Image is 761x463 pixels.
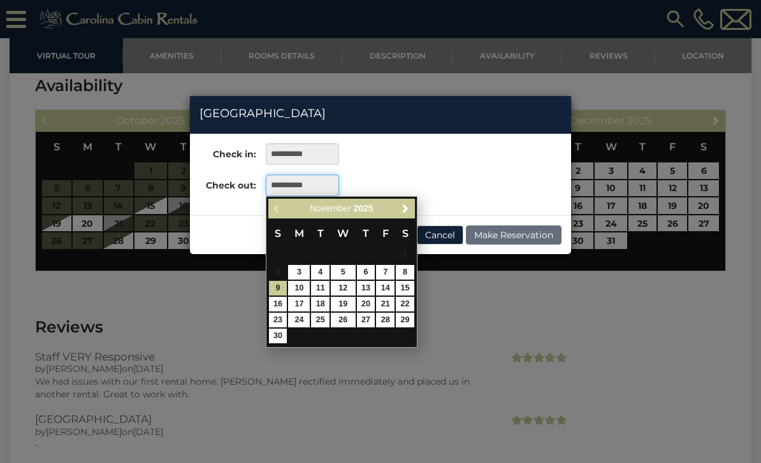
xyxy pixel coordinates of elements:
[190,143,256,160] label: Check in:
[402,227,409,239] span: Saturday
[356,264,376,280] td: $227
[269,313,287,327] a: 23
[190,175,256,192] label: Check out:
[357,281,375,296] a: 13
[331,265,355,280] a: 5
[268,280,288,296] td: $214
[330,312,356,328] td: $582
[353,203,373,213] span: 2025
[417,225,463,245] button: Cancel
[330,280,356,296] td: $190
[310,312,330,328] td: $354
[396,297,414,311] a: 22
[357,313,375,327] a: 27
[395,248,415,264] td: Checkout must be after start date
[310,203,351,213] span: November
[310,264,330,280] td: $190
[287,264,310,280] td: $190
[398,201,414,217] a: Next
[395,264,415,280] td: $316
[199,106,562,122] h4: [GEOGRAPHIC_DATA]
[396,265,414,280] a: 8
[375,280,395,296] td: $314
[288,313,310,327] a: 24
[311,281,330,296] a: 11
[363,227,369,239] span: Thursday
[376,265,395,280] a: 7
[269,281,287,296] a: 9
[275,227,281,239] span: Sunday
[288,297,310,311] a: 17
[288,265,310,280] a: 3
[317,227,324,239] span: Tuesday
[395,312,415,328] td: $457
[376,297,395,311] a: 21
[269,329,287,343] a: 30
[396,249,414,264] span: 1
[375,312,395,328] td: $611
[269,297,287,311] a: 16
[357,265,375,280] a: 6
[310,296,330,312] td: $190
[294,227,304,239] span: Monday
[356,296,376,312] td: $194
[375,296,395,312] td: $276
[311,297,330,311] a: 18
[396,281,414,296] a: 15
[330,296,356,312] td: $190
[400,203,410,213] span: Next
[376,313,395,327] a: 28
[331,313,355,327] a: 26
[268,328,288,344] td: $190
[395,280,415,296] td: $292
[310,280,330,296] td: $190
[382,227,389,239] span: Friday
[287,312,310,328] td: $294
[331,281,355,296] a: 12
[395,296,415,312] td: $296
[268,296,288,312] td: $190
[356,312,376,328] td: $609
[331,297,355,311] a: 19
[396,313,414,327] a: 29
[311,313,330,327] a: 25
[357,297,375,311] a: 20
[287,280,310,296] td: $190
[376,281,395,296] a: 14
[330,264,356,280] td: $190
[311,265,330,280] a: 4
[268,312,288,328] td: $304
[287,296,310,312] td: $190
[337,227,349,239] span: Wednesday
[356,280,376,296] td: $228
[466,225,562,245] button: Make Reservation
[375,264,395,280] td: $345
[288,281,310,296] a: 10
